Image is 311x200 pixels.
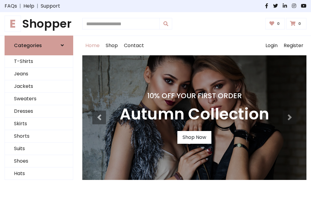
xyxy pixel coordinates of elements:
a: T-Shirts [5,55,73,68]
h4: 10% Off Your First Order [120,91,269,100]
a: Shoes [5,155,73,167]
a: Register [281,36,306,55]
a: FAQs [5,2,17,10]
a: Shop Now [177,131,211,144]
a: Skirts [5,118,73,130]
h6: Categories [14,43,42,48]
a: Hats [5,167,73,180]
span: 0 [297,21,302,26]
a: Support [41,2,60,10]
a: Jackets [5,80,73,93]
a: Shorts [5,130,73,143]
a: Jeans [5,68,73,80]
a: Shop [103,36,121,55]
a: Dresses [5,105,73,118]
a: Help [23,2,34,10]
a: Suits [5,143,73,155]
a: Login [262,36,281,55]
a: Categories [5,36,73,55]
h1: Shopper [5,17,73,31]
a: Home [82,36,103,55]
a: Sweaters [5,93,73,105]
h3: Autumn Collection [120,105,269,124]
a: Contact [121,36,147,55]
a: 0 [286,18,306,29]
a: 0 [265,18,285,29]
span: | [17,2,23,10]
a: EShopper [5,17,73,31]
span: E [5,16,21,32]
span: | [34,2,41,10]
span: 0 [275,21,281,26]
